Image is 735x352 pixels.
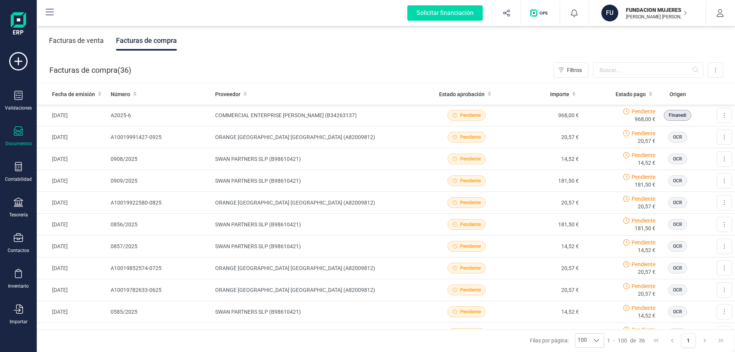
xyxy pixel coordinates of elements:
[649,333,663,348] button: First Page
[632,239,655,246] span: Pendiente
[108,323,212,345] td: 0584/2025
[505,170,582,192] td: 181,50 €
[632,282,655,290] span: Pendiente
[212,126,428,148] td: ORANGE [GEOGRAPHIC_DATA] [GEOGRAPHIC_DATA] (A82009812)
[632,326,655,334] span: Pendiente
[212,323,428,345] td: SWAN PARTNERS SLP (B98610421)
[632,129,655,137] span: Pendiente
[550,90,569,98] span: Importe
[670,90,686,98] span: Origen
[37,170,108,192] td: [DATE]
[632,217,655,224] span: Pendiente
[108,170,212,192] td: 0909/2025
[505,301,582,323] td: 14,52 €
[108,126,212,148] td: A10019991427-0925
[460,243,481,250] span: Pendiente
[673,308,682,315] span: OCR
[460,156,481,162] span: Pendiente
[37,236,108,257] td: [DATE]
[593,62,703,78] input: Buscar...
[460,221,481,228] span: Pendiente
[526,1,555,25] button: Logo de OPS
[626,6,687,14] p: FUNDACION MUJERES AL TIMON DE LA C.VALENCIANA
[665,333,679,348] button: Previous Page
[49,31,104,51] div: Facturas de venta
[635,224,655,232] span: 181,50 €
[10,319,28,325] div: Importar
[460,265,481,272] span: Pendiente
[505,192,582,214] td: 20,57 €
[8,283,29,289] div: Inventario
[460,134,481,141] span: Pendiente
[673,199,682,206] span: OCR
[37,323,108,345] td: [DATE]
[626,14,687,20] p: [PERSON_NAME] [PERSON_NAME]
[212,214,428,236] td: SWAN PARTNERS SLP (B98610421)
[111,90,130,98] span: Número
[212,148,428,170] td: SWAN PARTNERS SLP (B98610421)
[505,236,582,257] td: 14,52 €
[638,268,655,276] span: 20,57 €
[439,90,485,98] span: Estado aprobación
[638,312,655,319] span: 14,52 €
[460,199,481,206] span: Pendiente
[108,279,212,301] td: A10019782633-0625
[598,1,696,25] button: FUFUNDACION MUJERES AL TIMON DE LA C.VALENCIANA[PERSON_NAME] [PERSON_NAME]
[212,257,428,279] td: ORANGE [GEOGRAPHIC_DATA] [GEOGRAPHIC_DATA] (A82009812)
[505,257,582,279] td: 20,57 €
[505,105,582,126] td: 968,00 €
[37,257,108,279] td: [DATE]
[714,333,728,348] button: Last Page
[505,323,582,345] td: 181,50 €
[108,105,212,126] td: A2025-6
[212,301,428,323] td: SWAN PARTNERS SLP (B98610421)
[108,214,212,236] td: 0856/2025
[8,247,29,254] div: Contactos
[616,90,646,98] span: Estado pago
[108,192,212,214] td: A10019922580-0825
[212,105,428,126] td: COMMERCIAL ENTERPRISE [PERSON_NAME] (B34263137)
[673,287,682,293] span: OCR
[673,177,682,184] span: OCR
[212,192,428,214] td: ORANGE [GEOGRAPHIC_DATA] [GEOGRAPHIC_DATA] (A82009812)
[505,214,582,236] td: 181,50 €
[638,159,655,167] span: 14,52 €
[635,181,655,188] span: 181,50 €
[212,170,428,192] td: SWAN PARTNERS SLP (B98610421)
[530,333,604,348] div: Filas por página:
[407,5,483,21] div: Solicitar financiación
[505,148,582,170] td: 14,52 €
[5,176,32,182] div: Contabilidad
[632,173,655,181] span: Pendiente
[108,301,212,323] td: 0585/2025
[635,115,655,123] span: 968,00 €
[5,141,32,147] div: Documentos
[554,62,588,78] button: Filtros
[460,112,481,119] span: Pendiente
[37,105,108,126] td: [DATE]
[638,203,655,210] span: 20,57 €
[11,12,26,37] img: Logo Finanedi
[638,290,655,298] span: 20,57 €
[37,192,108,214] td: [DATE]
[673,221,682,228] span: OCR
[607,337,645,344] div: -
[567,66,582,74] span: Filtros
[681,333,696,348] button: Page 1
[632,108,655,115] span: Pendiente
[460,287,481,293] span: Pendiente
[697,333,712,348] button: Next Page
[37,214,108,236] td: [DATE]
[638,246,655,254] span: 14,52 €
[632,195,655,203] span: Pendiente
[505,126,582,148] td: 20,57 €
[638,137,655,145] span: 20,57 €
[212,236,428,257] td: SWAN PARTNERS SLP (B98610421)
[632,260,655,268] span: Pendiente
[618,337,627,344] span: 100
[108,148,212,170] td: 0908/2025
[37,126,108,148] td: [DATE]
[460,308,481,315] span: Pendiente
[673,243,682,250] span: OCR
[632,304,655,312] span: Pendiente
